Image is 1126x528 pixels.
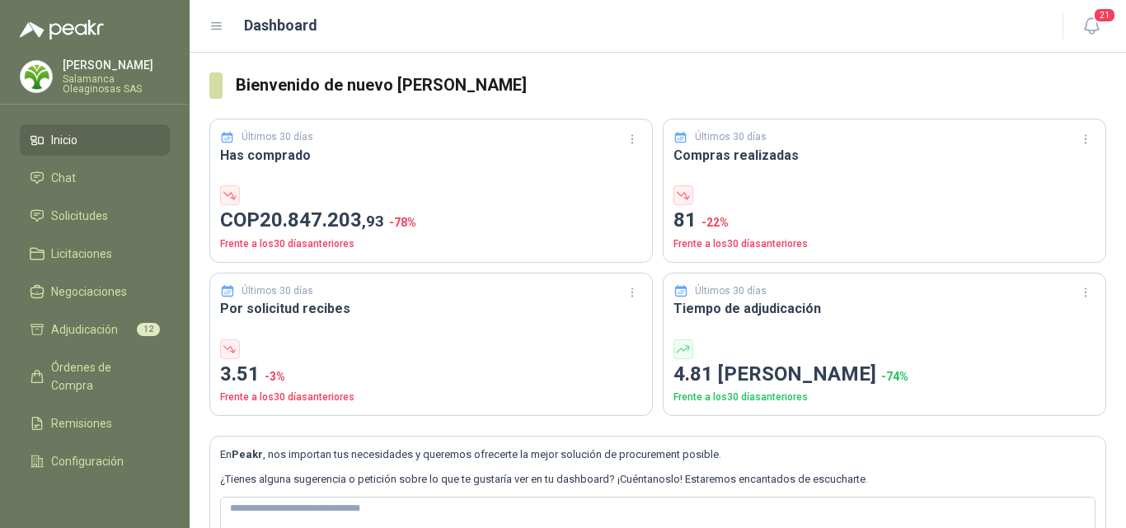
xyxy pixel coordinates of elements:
a: Manuales y ayuda [20,484,170,515]
img: Company Logo [21,61,52,92]
span: Solicitudes [51,207,108,225]
span: Chat [51,169,76,187]
span: Negociaciones [51,283,127,301]
a: Remisiones [20,408,170,439]
a: Órdenes de Compra [20,352,170,401]
a: Negociaciones [20,276,170,307]
span: Órdenes de Compra [51,358,154,395]
p: 3.51 [220,359,642,390]
a: Configuración [20,446,170,477]
h3: Tiempo de adjudicación [673,298,1096,319]
span: -78 % [389,216,416,229]
span: ,93 [362,212,384,231]
span: -22 % [701,216,729,229]
p: Salamanca Oleaginosas SAS [63,74,170,94]
h3: Has comprado [220,145,642,166]
p: COP [220,205,642,236]
span: -74 % [881,370,908,383]
p: [PERSON_NAME] [63,59,170,71]
a: Inicio [20,124,170,156]
span: 21 [1093,7,1116,23]
a: Chat [20,162,170,194]
a: Licitaciones [20,238,170,269]
span: Remisiones [51,414,112,432]
span: 20.847.203 [260,208,384,231]
b: Peakr [232,448,263,460]
p: Últimos 30 días [242,129,313,145]
span: -3 % [265,370,285,383]
p: Frente a los 30 días anteriores [673,390,1096,405]
p: Últimos 30 días [695,283,767,299]
span: Adjudicación [51,320,118,339]
img: Logo peakr [20,20,104,40]
button: 21 [1077,12,1106,41]
h3: Por solicitud recibes [220,298,642,319]
span: Configuración [51,452,124,470]
span: 12 [137,323,160,336]
p: ¿Tienes alguna sugerencia o petición sobre lo que te gustaría ver en tu dashboard? ¡Cuéntanoslo! ... [220,471,1096,488]
p: Últimos 30 días [695,129,767,145]
p: Frente a los 30 días anteriores [673,236,1096,252]
a: Adjudicación12 [20,314,170,345]
a: Solicitudes [20,200,170,231]
p: Frente a los 30 días anteriores [220,390,642,405]
p: En , nos importan tus necesidades y queremos ofrecerte la mejor solución de procurement posible. [220,446,1096,463]
p: Últimos 30 días [242,283,313,299]
span: Licitaciones [51,245,112,263]
p: Frente a los 30 días anteriores [220,236,642,252]
p: 81 [673,205,1096,236]
h3: Bienvenido de nuevo [PERSON_NAME] [236,72,1106,98]
h1: Dashboard [244,14,317,37]
span: Inicio [51,131,77,149]
p: 4.81 [PERSON_NAME] [673,359,1096,390]
h3: Compras realizadas [673,145,1096,166]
